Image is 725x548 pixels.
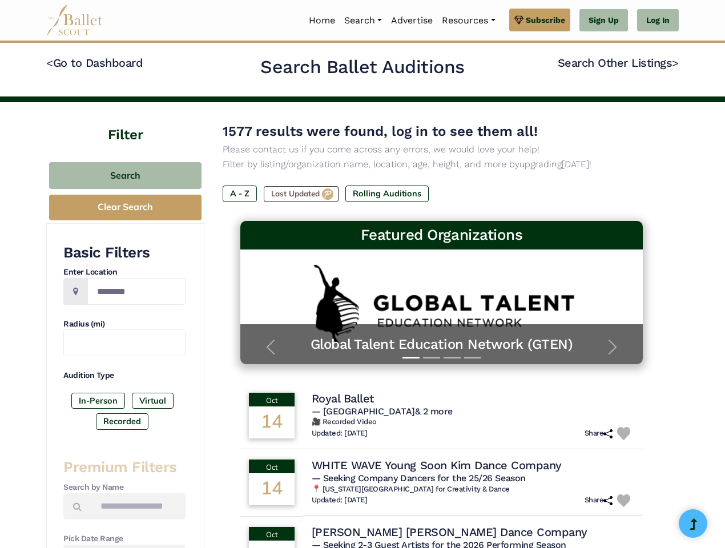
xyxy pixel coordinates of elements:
img: gem.svg [514,14,523,26]
code: > [672,55,679,70]
div: Oct [249,527,295,541]
a: Search [340,9,386,33]
a: <Go to Dashboard [46,56,143,70]
a: upgrading [519,159,562,170]
a: & 2 more [415,406,453,417]
h4: WHITE WAVE Young Soon Kim Dance Company [312,458,562,473]
span: — Seeking Company Dancers for the 25/26 Season [312,473,526,483]
label: A - Z [223,186,257,202]
span: Subscribe [526,14,565,26]
a: Subscribe [509,9,570,31]
span: 1577 results were found, log in to see them all! [223,123,538,139]
div: Oct [249,460,295,473]
a: Sign Up [579,9,628,32]
h4: Royal Ballet [312,391,374,406]
h6: Updated: [DATE] [312,495,368,505]
label: Virtual [132,393,174,409]
h4: Search by Name [63,482,186,493]
a: Search Other Listings> [558,56,679,70]
button: Clear Search [49,195,202,220]
h3: Featured Organizations [249,225,634,245]
a: Log In [637,9,679,32]
h4: Audition Type [63,370,186,381]
h3: Premium Filters [63,458,186,477]
h6: Share [585,495,613,505]
h2: Search Ballet Auditions [260,55,465,79]
h4: [PERSON_NAME] [PERSON_NAME] Dance Company [312,525,587,539]
label: Last Updated [264,186,339,202]
code: < [46,55,53,70]
p: Filter by listing/organization name, location, age, height, and more by [DATE]! [223,157,660,172]
label: Recorded [96,413,148,429]
h6: 📍 [US_STATE][GEOGRAPHIC_DATA] for Creativity & Dance [312,485,635,494]
p: Please contact us if you come across any errors, we would love your help! [223,142,660,157]
h3: Basic Filters [63,243,186,263]
span: — [GEOGRAPHIC_DATA] [312,406,453,417]
button: Slide 3 [444,351,461,364]
label: In-Person [71,393,125,409]
h6: 🎥 Recorded Video [312,417,635,427]
a: Advertise [386,9,437,33]
input: Location [87,278,186,305]
button: Slide 4 [464,351,481,364]
h6: Share [585,429,613,438]
div: 14 [249,473,295,505]
h4: Filter [46,102,204,145]
input: Search by names... [91,493,186,520]
a: Global Talent Education Network (GTEN) [252,336,632,353]
h4: Enter Location [63,267,186,278]
button: Slide 1 [402,351,420,364]
div: 14 [249,406,295,438]
label: Rolling Auditions [345,186,429,202]
a: Home [304,9,340,33]
h4: Radius (mi) [63,319,186,330]
div: Oct [249,393,295,406]
button: Slide 2 [423,351,440,364]
a: Resources [437,9,500,33]
h4: Pick Date Range [63,533,186,545]
button: Search [49,162,202,189]
h6: Updated: [DATE] [312,429,368,438]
